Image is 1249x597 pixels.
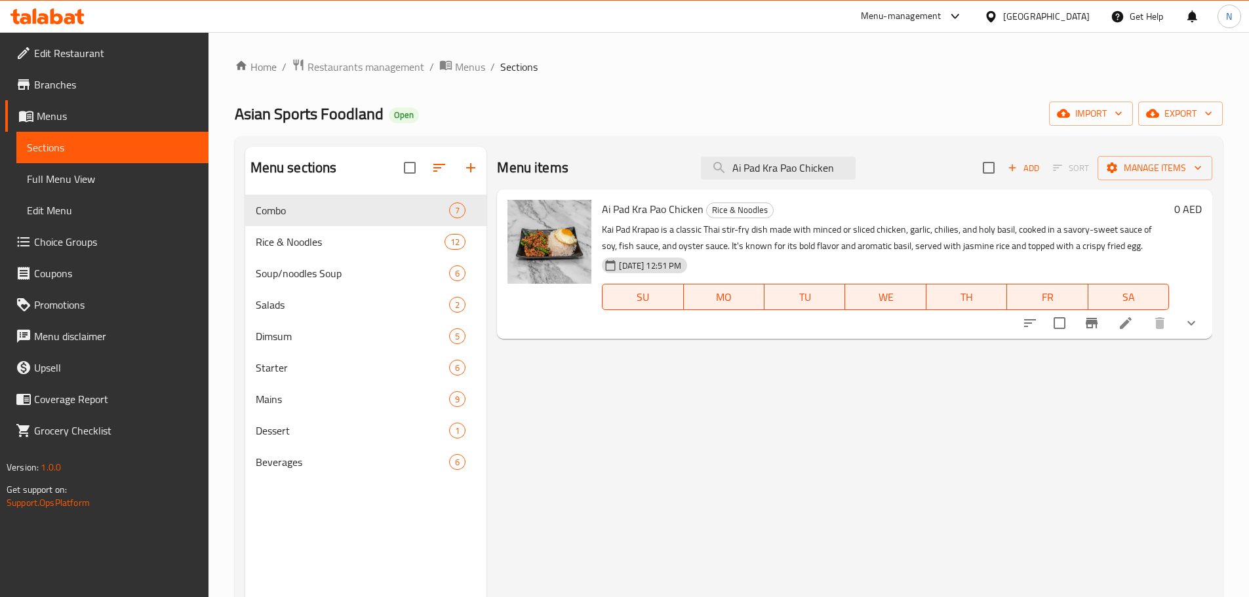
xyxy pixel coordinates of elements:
nav: Menu sections [245,189,487,483]
span: Choice Groups [34,234,198,250]
span: N [1226,9,1232,24]
div: Open [389,107,419,123]
span: 1.0.0 [41,459,61,476]
div: Soup/noodles Soup6 [245,258,487,289]
button: import [1049,102,1133,126]
span: Rice & Noodles [707,202,773,218]
span: Coverage Report [34,391,198,407]
span: Full Menu View [27,171,198,187]
span: Sections [27,140,198,155]
button: sort-choices [1014,307,1046,339]
div: Beverages6 [245,446,487,478]
button: TU [764,284,845,310]
span: SU [608,288,678,307]
span: 6 [450,456,465,469]
span: 6 [450,362,465,374]
span: Upsell [34,360,198,376]
span: 9 [450,393,465,406]
a: Menu disclaimer [5,320,208,352]
span: Add item [1002,158,1044,178]
span: Add [1006,161,1041,176]
div: items [449,297,466,313]
span: Open [389,109,419,121]
a: Grocery Checklist [5,415,208,446]
button: FR [1007,284,1088,310]
a: Menus [439,58,485,75]
input: search [701,157,856,180]
a: Restaurants management [292,58,424,75]
span: Asian Sports Foodland [235,99,384,128]
li: / [282,59,287,75]
span: Grocery Checklist [34,423,198,438]
span: Beverages [256,454,450,470]
a: Choice Groups [5,226,208,258]
span: Dessert [256,423,450,438]
a: Full Menu View [16,163,208,195]
button: Add [1002,158,1044,178]
span: Promotions [34,297,198,313]
div: items [449,391,466,407]
span: Ai Pad Kra Pao Chicken [602,199,704,219]
div: items [449,360,466,376]
span: Select section first [1044,158,1098,178]
img: Ai Pad Kra Pao Chicken [507,200,591,284]
button: export [1138,102,1223,126]
div: Rice & Noodles12 [245,226,487,258]
p: Kai Pad Krapao is a classic Thai stir-fry dish made with minced or sliced chicken, garlic, chilie... [602,221,1169,254]
h6: 0 AED [1174,200,1202,218]
div: Combo7 [245,195,487,226]
span: Version: [7,459,39,476]
button: Add section [455,152,486,183]
span: Rice & Noodles [256,234,445,250]
span: [DATE] 12:51 PM [614,260,686,272]
a: Edit Restaurant [5,37,208,69]
a: Menus [5,100,208,132]
a: Coverage Report [5,383,208,415]
div: Salads [256,297,450,313]
div: Mains9 [245,383,487,415]
nav: breadcrumb [235,58,1223,75]
span: Menus [37,108,198,124]
button: WE [845,284,926,310]
h2: Menu items [497,158,568,178]
span: Menus [455,59,485,75]
a: Support.OpsPlatform [7,494,90,511]
button: delete [1144,307,1176,339]
span: Edit Menu [27,202,198,218]
span: FR [1012,288,1082,307]
div: items [449,202,466,218]
span: Dimsum [256,328,450,344]
div: Rice & Noodles [706,202,774,218]
div: Menu-management [861,9,942,24]
div: Dessert1 [245,415,487,446]
span: 12 [445,236,465,248]
a: Sections [16,132,208,163]
span: MO [689,288,759,307]
button: Manage items [1098,156,1212,180]
a: Edit menu item [1118,315,1134,331]
span: TH [932,288,1002,307]
span: Coupons [34,265,198,281]
span: Sort sections [424,152,455,183]
button: Branch-specific-item [1076,307,1107,339]
div: Soup/noodles Soup [256,265,450,281]
div: items [445,234,466,250]
span: Sections [500,59,538,75]
a: Home [235,59,277,75]
span: Menu disclaimer [34,328,198,344]
div: Starter6 [245,352,487,383]
button: TH [926,284,1007,310]
a: Upsell [5,352,208,383]
span: Select to update [1046,309,1073,337]
span: Combo [256,202,450,218]
div: items [449,423,466,438]
span: 1 [450,425,465,437]
span: Mains [256,391,450,407]
div: items [449,328,466,344]
span: Select all sections [396,154,424,182]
